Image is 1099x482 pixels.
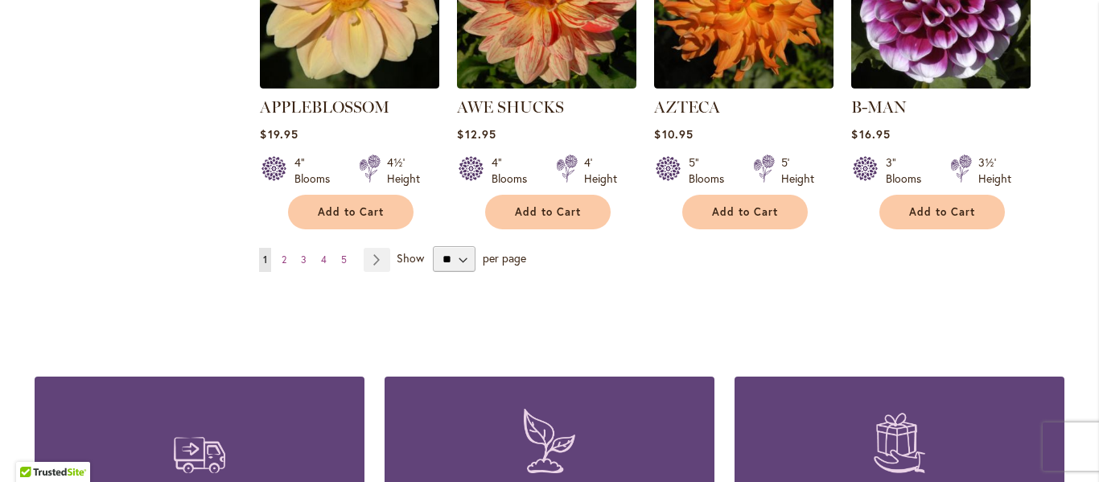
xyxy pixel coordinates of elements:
[909,205,975,219] span: Add to Cart
[294,154,340,187] div: 4" Blooms
[851,126,890,142] span: $16.95
[515,205,581,219] span: Add to Cart
[654,76,834,92] a: AZTECA
[317,248,331,272] a: 4
[851,76,1031,92] a: B-MAN
[584,154,617,187] div: 4' Height
[879,195,1005,229] button: Add to Cart
[886,154,931,187] div: 3" Blooms
[263,253,267,266] span: 1
[260,76,439,92] a: APPLEBLOSSOM
[301,253,307,266] span: 3
[978,154,1011,187] div: 3½' Height
[781,154,814,187] div: 5' Height
[318,205,384,219] span: Add to Cart
[712,205,778,219] span: Add to Cart
[278,248,290,272] a: 2
[12,425,57,470] iframe: Launch Accessibility Center
[682,195,808,229] button: Add to Cart
[260,126,298,142] span: $19.95
[457,126,496,142] span: $12.95
[387,154,420,187] div: 4½' Height
[483,250,526,266] span: per page
[288,195,414,229] button: Add to Cart
[337,248,351,272] a: 5
[654,97,720,117] a: AZTECA
[485,195,611,229] button: Add to Cart
[297,248,311,272] a: 3
[457,76,636,92] a: AWE SHUCKS
[492,154,537,187] div: 4" Blooms
[689,154,734,187] div: 5" Blooms
[260,97,389,117] a: APPLEBLOSSOM
[321,253,327,266] span: 4
[282,253,286,266] span: 2
[397,250,424,266] span: Show
[851,97,907,117] a: B-MAN
[457,97,564,117] a: AWE SHUCKS
[654,126,693,142] span: $10.95
[341,253,347,266] span: 5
